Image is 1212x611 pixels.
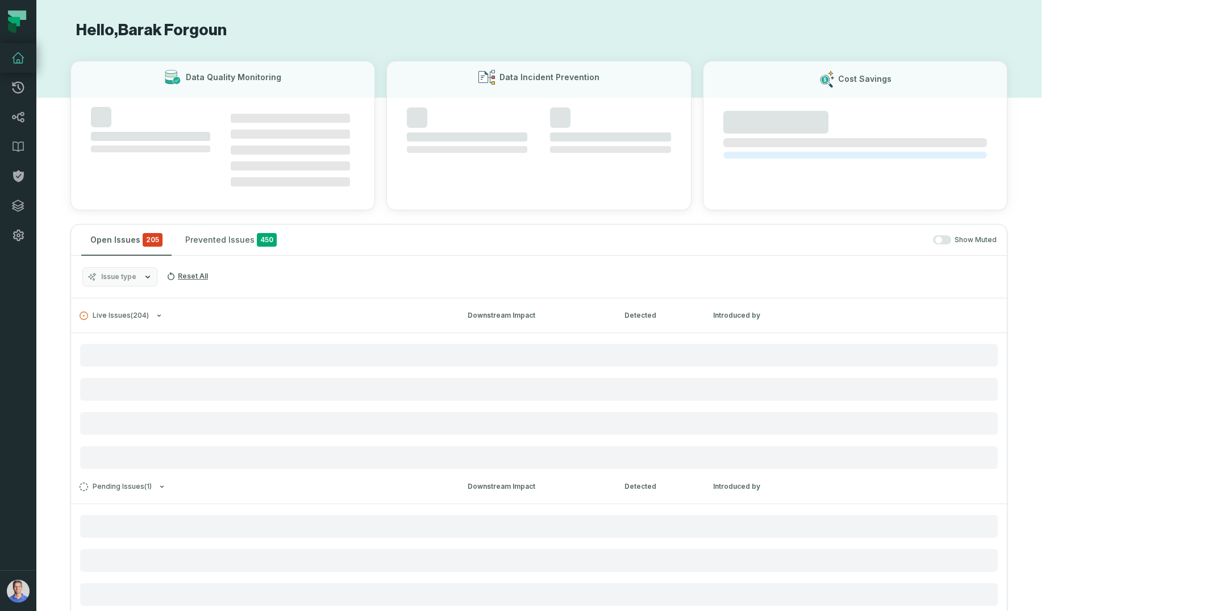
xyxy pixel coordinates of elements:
[186,72,281,83] h3: Data Quality Monitoring
[82,267,157,286] button: Issue type
[176,225,286,255] button: Prevented Issues
[386,61,691,210] button: Data Incident Prevention
[290,235,997,245] div: Show Muted
[80,311,447,320] button: Live Issues(204)
[499,72,599,83] h3: Data Incident Prevention
[713,481,998,492] div: Introduced by
[80,483,152,491] span: Pending Issues ( 1 )
[838,73,892,85] h3: Cost Savings
[143,233,163,247] span: critical issues and errors combined
[70,20,1007,40] h1: Hello, Barak Forgoun
[71,332,1007,469] div: Live Issues(204)
[468,481,604,492] div: Downstream Impact
[80,311,149,320] span: Live Issues ( 204 )
[81,225,172,255] button: Open Issues
[468,310,604,321] div: Downstream Impact
[257,233,277,247] span: 450
[70,61,375,210] button: Data Quality Monitoring
[703,61,1007,210] button: Cost Savings
[162,267,213,285] button: Reset All
[80,483,447,491] button: Pending Issues(1)
[7,580,30,602] img: avatar of Barak Forgoun
[713,310,998,321] div: Introduced by
[624,310,693,321] div: Detected
[101,272,136,281] span: Issue type
[624,481,693,492] div: Detected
